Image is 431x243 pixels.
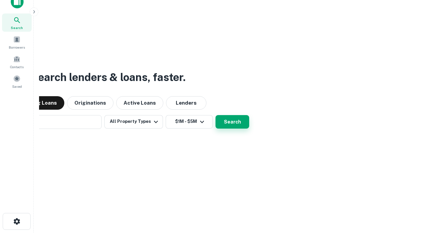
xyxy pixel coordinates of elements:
[104,115,163,129] button: All Property Types
[215,115,249,129] button: Search
[397,189,431,221] iframe: Chat Widget
[2,53,32,71] a: Contacts
[166,96,206,110] button: Lenders
[2,13,32,32] a: Search
[166,115,213,129] button: $1M - $5M
[9,45,25,50] span: Borrowers
[116,96,163,110] button: Active Loans
[2,33,32,51] a: Borrowers
[10,64,24,70] span: Contacts
[31,69,186,85] h3: Search lenders & loans, faster.
[2,72,32,90] a: Saved
[12,84,22,89] span: Saved
[67,96,113,110] button: Originations
[11,25,23,30] span: Search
